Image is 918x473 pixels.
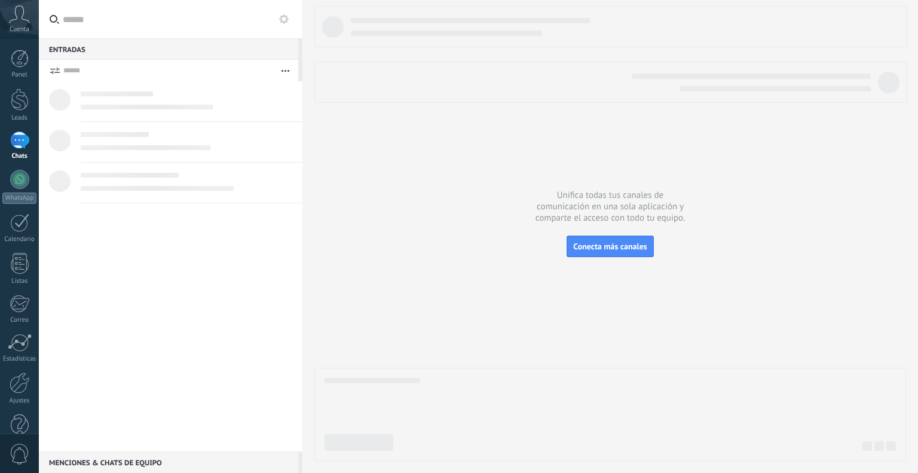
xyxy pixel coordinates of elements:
[2,355,37,363] div: Estadísticas
[2,277,37,285] div: Listas
[2,316,37,324] div: Correo
[2,114,37,122] div: Leads
[2,193,36,204] div: WhatsApp
[573,241,647,252] span: Conecta más canales
[2,71,37,79] div: Panel
[2,397,37,405] div: Ajustes
[567,236,653,257] button: Conecta más canales
[10,26,29,33] span: Cuenta
[2,152,37,160] div: Chats
[39,38,298,60] div: Entradas
[39,451,298,473] div: Menciones & Chats de equipo
[2,236,37,243] div: Calendario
